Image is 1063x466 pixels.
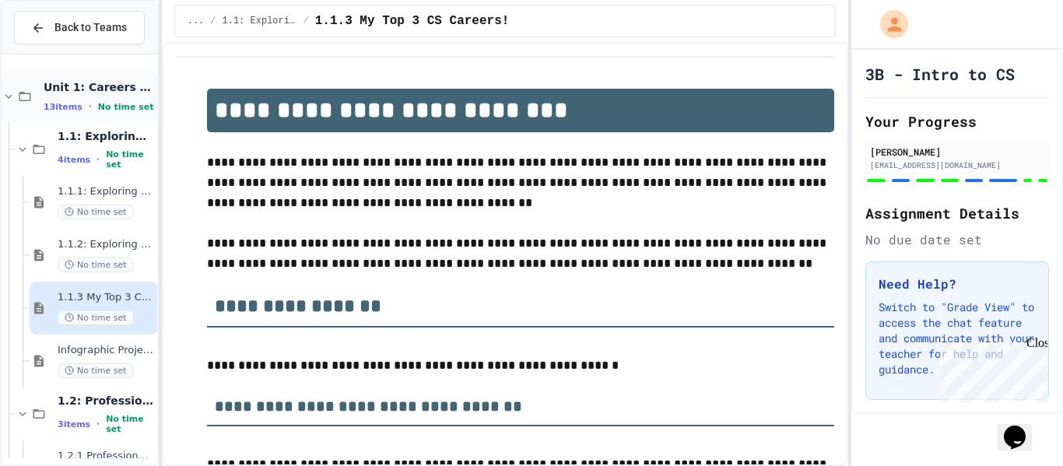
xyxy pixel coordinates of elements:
[865,63,1015,85] h1: 3B - Intro to CS
[58,258,134,272] span: No time set
[58,450,154,463] span: 1.2.1 Professional Communication
[998,404,1047,450] iframe: chat widget
[14,11,145,44] button: Back to Teams
[89,100,92,113] span: •
[864,6,912,42] div: My Account
[58,155,90,165] span: 4 items
[96,418,100,430] span: •
[58,205,134,219] span: No time set
[865,110,1049,132] h2: Your Progress
[58,291,154,304] span: 1.1.3 My Top 3 CS Careers!
[54,19,127,36] span: Back to Teams
[98,102,154,112] span: No time set
[303,15,309,27] span: /
[58,185,154,198] span: 1.1.1: Exploring CS Careers
[106,414,154,434] span: No time set
[6,6,107,99] div: Chat with us now!Close
[223,15,297,27] span: 1.1: Exploring CS Careers
[44,102,82,112] span: 13 items
[870,159,1044,171] div: [EMAIL_ADDRESS][DOMAIN_NAME]
[58,129,154,143] span: 1.1: Exploring CS Careers
[44,80,154,94] span: Unit 1: Careers & Professionalism
[58,419,90,429] span: 3 items
[934,336,1047,402] iframe: chat widget
[865,202,1049,224] h2: Assignment Details
[210,15,216,27] span: /
[188,15,205,27] span: ...
[315,12,510,30] span: 1.1.3 My Top 3 CS Careers!
[58,344,154,357] span: Infographic Project: Your favorite CS
[58,363,134,378] span: No time set
[58,238,154,251] span: 1.1.2: Exploring CS Careers - Review
[58,394,154,408] span: 1.2: Professional Communication
[865,230,1049,249] div: No due date set
[106,149,154,170] span: No time set
[879,300,1036,377] p: Switch to "Grade View" to access the chat feature and communicate with your teacher for help and ...
[96,153,100,166] span: •
[58,310,134,325] span: No time set
[870,145,1044,159] div: [PERSON_NAME]
[879,275,1036,293] h3: Need Help?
